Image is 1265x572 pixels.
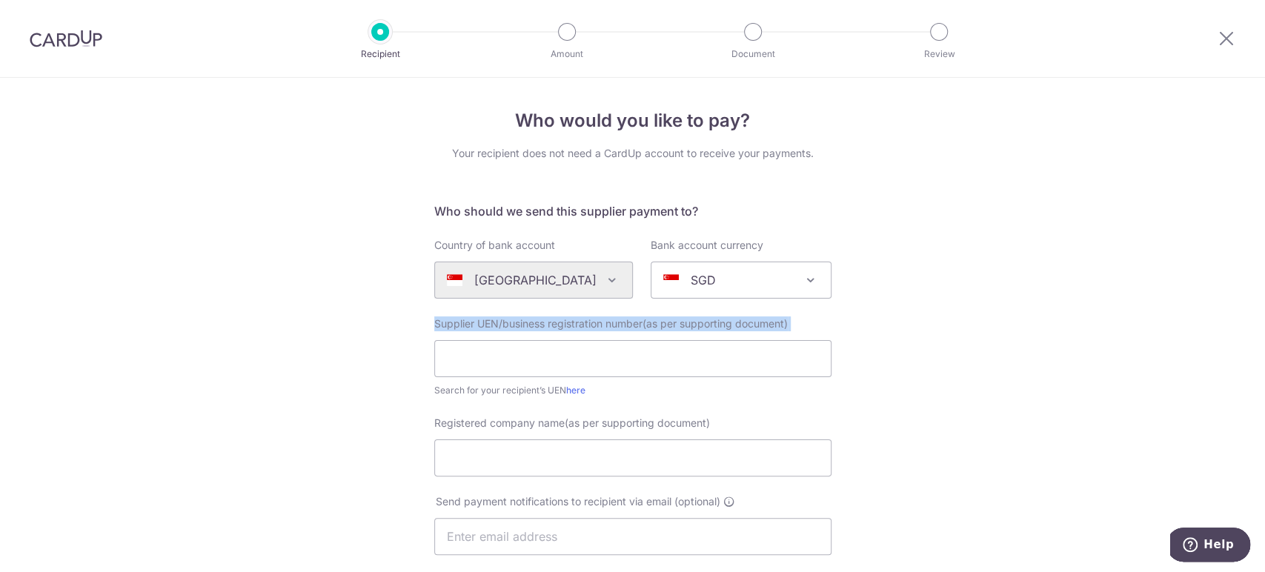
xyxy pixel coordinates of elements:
[566,385,585,396] a: here
[436,494,720,509] span: Send payment notifications to recipient via email (optional)
[1170,528,1250,565] iframe: Opens a widget where you can find more information
[30,30,102,47] img: CardUp
[33,10,64,24] span: Help
[512,47,622,61] p: Amount
[698,47,808,61] p: Document
[434,238,555,253] label: Country of bank account
[325,47,435,61] p: Recipient
[651,238,763,253] label: Bank account currency
[434,317,788,330] span: Supplier UEN/business registration number(as per supporting document)
[434,202,831,220] h5: Who should we send this supplier payment to?
[651,262,831,298] span: SGD
[691,271,716,289] p: SGD
[434,416,710,429] span: Registered company name(as per supporting document)
[434,146,831,161] div: Your recipient does not need a CardUp account to receive your payments.
[884,47,994,61] p: Review
[434,383,831,398] div: Search for your recipient’s UEN
[434,518,831,555] input: Enter email address
[651,262,831,299] span: SGD
[434,107,831,134] h4: Who would you like to pay?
